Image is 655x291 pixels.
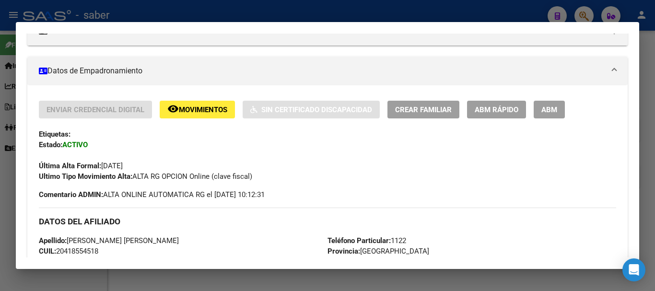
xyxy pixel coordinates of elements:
[47,105,144,114] span: Enviar Credencial Digital
[27,57,628,85] mat-expansion-panel-header: Datos de Empadronamiento
[327,257,387,266] span: BERNAL
[39,257,193,266] span: DU - DOCUMENTO UNICO 41855451
[39,162,123,170] span: [DATE]
[327,247,429,256] span: [GEOGRAPHIC_DATA]
[179,105,227,114] span: Movimientos
[395,105,452,114] span: Crear Familiar
[160,101,235,118] button: Movimientos
[39,140,62,149] strong: Estado:
[39,247,98,256] span: 20418554518
[387,101,459,118] button: Crear Familiar
[467,101,526,118] button: ABM Rápido
[39,257,77,266] strong: Documento:
[62,140,88,149] strong: ACTIVO
[327,257,360,266] strong: Localidad:
[39,247,56,256] strong: CUIL:
[39,216,616,227] h3: DATOS DEL AFILIADO
[39,162,101,170] strong: Última Alta Formal:
[327,236,391,245] strong: Teléfono Particular:
[541,105,557,114] span: ABM
[39,236,67,245] strong: Apellido:
[327,236,406,245] span: 1122
[39,172,132,181] strong: Ultimo Tipo Movimiento Alta:
[622,258,645,281] div: Open Intercom Messenger
[39,101,152,118] button: Enviar Credencial Digital
[39,189,265,200] span: ALTA ONLINE AUTOMATICA RG el [DATE] 10:12:31
[39,236,179,245] span: [PERSON_NAME] [PERSON_NAME]
[167,103,179,115] mat-icon: remove_red_eye
[39,172,252,181] span: ALTA RG OPCION Online (clave fiscal)
[243,101,380,118] button: Sin Certificado Discapacidad
[39,130,70,139] strong: Etiquetas:
[534,101,565,118] button: ABM
[261,105,372,114] span: Sin Certificado Discapacidad
[39,65,605,77] mat-panel-title: Datos de Empadronamiento
[475,105,518,114] span: ABM Rápido
[327,247,360,256] strong: Provincia:
[39,190,103,199] strong: Comentario ADMIN:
